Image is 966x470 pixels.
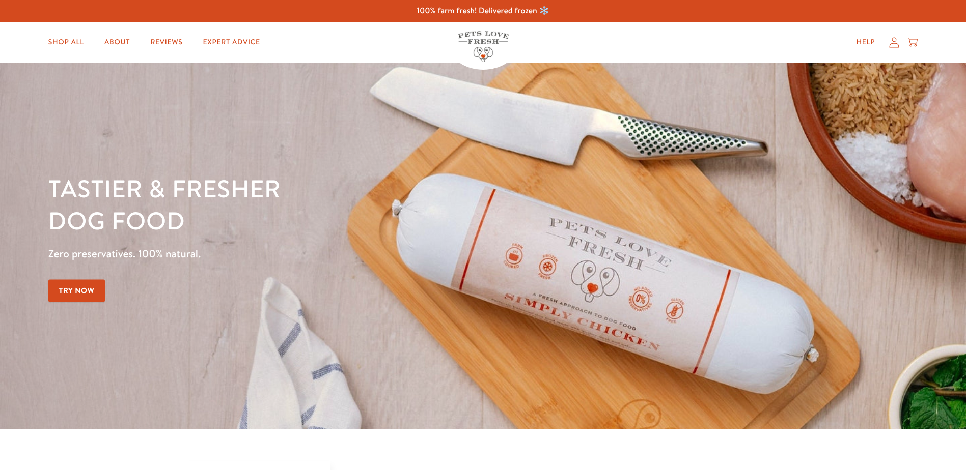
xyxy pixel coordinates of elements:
[458,31,509,62] img: Pets Love Fresh
[48,279,105,302] a: Try Now
[40,32,92,52] a: Shop All
[195,32,268,52] a: Expert Advice
[142,32,190,52] a: Reviews
[48,173,628,237] h1: Tastier & fresher dog food
[96,32,138,52] a: About
[848,32,883,52] a: Help
[48,245,628,263] p: Zero preservatives. 100% natural.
